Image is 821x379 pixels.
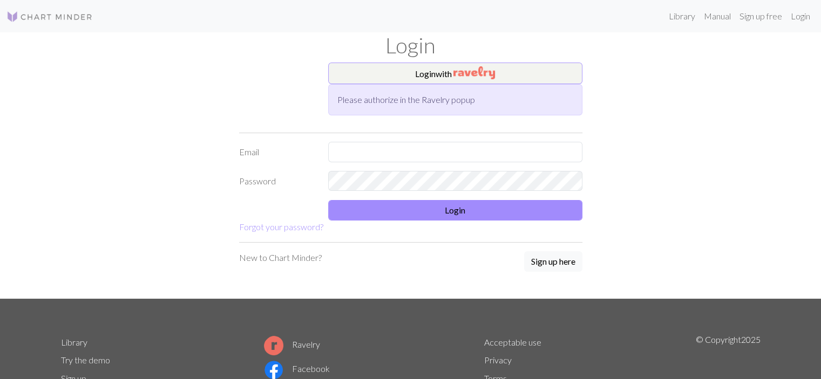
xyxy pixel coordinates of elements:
button: Login [328,200,582,220]
img: Ravelry logo [264,336,283,355]
p: New to Chart Minder? [239,251,322,264]
h1: Login [55,32,767,58]
a: Login [786,5,815,27]
div: Please authorize in the Ravelry popup [328,84,582,115]
a: Forgot your password? [239,222,323,232]
img: Logo [6,10,93,23]
label: Password [233,171,322,191]
img: Ravelry [453,66,495,79]
label: Email [233,142,322,162]
a: Try the demo [61,355,110,365]
a: Privacy [484,355,512,365]
a: Library [61,337,87,347]
a: Facebook [264,363,330,374]
button: Loginwith [328,63,582,84]
button: Sign up here [524,251,582,272]
a: Library [664,5,700,27]
a: Sign up here [524,251,582,273]
a: Sign up free [735,5,786,27]
a: Ravelry [264,339,320,349]
a: Acceptable use [484,337,541,347]
a: Manual [700,5,735,27]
